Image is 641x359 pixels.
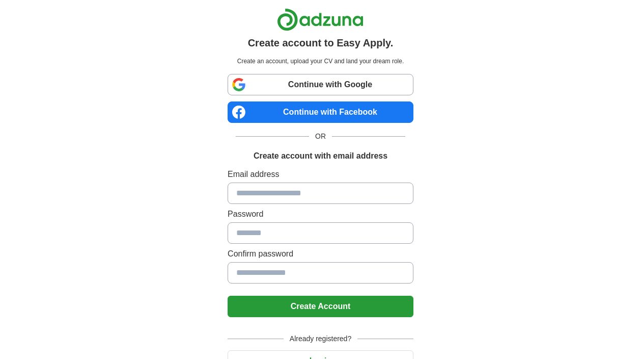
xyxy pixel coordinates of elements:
[230,57,411,66] p: Create an account, upload your CV and land your dream role.
[228,248,413,260] label: Confirm password
[284,334,357,344] span: Already registered?
[228,101,413,123] a: Continue with Facebook
[228,208,413,220] label: Password
[228,74,413,95] a: Continue with Google
[309,131,332,142] span: OR
[277,8,364,31] img: Adzuna logo
[228,296,413,317] button: Create Account
[254,150,387,162] h1: Create account with email address
[248,35,394,50] h1: Create account to Easy Apply.
[228,168,413,181] label: Email address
